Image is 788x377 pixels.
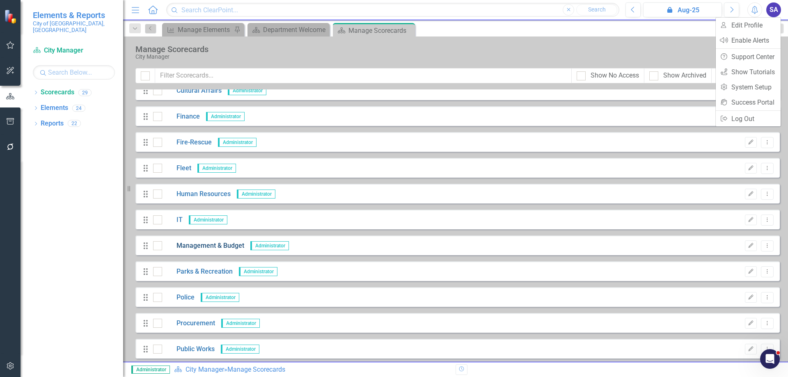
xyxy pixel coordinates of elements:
[716,64,781,80] a: Show Tutorials
[131,366,170,374] span: Administrator
[162,345,215,354] a: Public Works
[33,46,115,55] a: City Manager
[239,267,277,276] span: Administrator
[162,164,191,173] a: Fleet
[588,6,606,13] span: Search
[206,112,245,121] span: Administrator
[189,215,227,224] span: Administrator
[41,103,68,113] a: Elements
[4,9,19,24] img: ClearPoint Strategy
[72,105,85,112] div: 24
[166,3,619,17] input: Search ClearPoint...
[78,89,92,96] div: 29
[162,86,222,96] a: Cultural Affairs
[174,365,449,375] div: » Manage Scorecards
[221,345,259,354] span: Administrator
[162,112,200,121] a: Finance
[643,2,722,17] button: Aug-25
[162,319,215,328] a: Procurement
[263,25,328,35] div: Department Welcome
[716,95,781,110] a: Success Portal
[591,71,639,80] div: Show No Access
[178,25,232,35] div: Manage Elements
[228,86,266,95] span: Administrator
[33,10,115,20] span: Elements & Reports
[162,241,244,251] a: Management & Budget
[41,88,74,97] a: Scorecards
[221,319,260,328] span: Administrator
[348,25,413,36] div: Manage Scorecards
[41,119,64,128] a: Reports
[716,18,781,33] a: Edit Profile
[162,267,233,276] a: Parks & Recreation
[760,349,780,369] iframe: Intercom live chat
[716,33,781,48] a: Enable Alerts
[68,120,81,127] div: 22
[162,138,212,147] a: Fire-Rescue
[716,80,781,95] a: System Setup
[164,25,232,35] a: Manage Elements
[155,68,572,83] input: Filter Scorecards...
[201,293,239,302] span: Administrator
[33,20,115,34] small: City of [GEOGRAPHIC_DATA], [GEOGRAPHIC_DATA]
[716,111,781,126] a: Log Out
[218,138,257,147] span: Administrator
[766,2,781,17] button: SA
[33,65,115,80] input: Search Below...
[663,71,706,80] div: Show Archived
[186,366,224,373] a: City Manager
[576,4,617,16] button: Search
[135,45,720,54] div: Manage Scorecards
[237,190,275,199] span: Administrator
[162,215,183,225] a: IT
[162,190,231,199] a: Human Resources
[250,25,328,35] a: Department Welcome
[162,293,195,302] a: Police
[250,241,289,250] span: Administrator
[135,54,720,60] div: City Manager
[646,5,719,15] div: Aug-25
[716,49,781,64] a: Support Center
[197,164,236,173] span: Administrator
